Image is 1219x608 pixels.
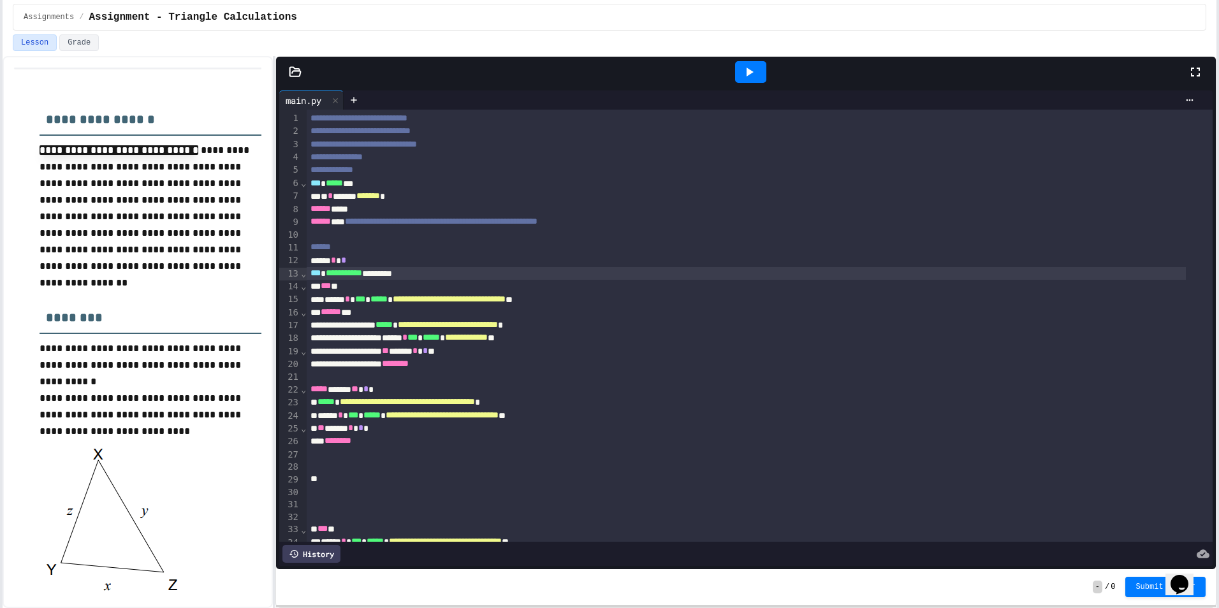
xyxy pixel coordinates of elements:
div: 17 [279,319,300,332]
div: 25 [279,423,300,435]
span: / [79,12,84,22]
div: main.py [279,90,344,110]
div: 26 [279,435,300,448]
span: Fold line [300,281,307,291]
div: 7 [279,190,300,203]
div: 15 [279,293,300,306]
button: Submit Answer [1125,577,1206,597]
span: Fold line [300,307,307,317]
span: Fold line [300,268,307,279]
div: 10 [279,229,300,242]
span: Assignment - Triangle Calculations [89,10,296,25]
div: 13 [279,268,300,280]
div: 16 [279,307,300,319]
span: Fold line [300,384,307,394]
iframe: chat widget [1165,557,1206,595]
button: Grade [59,34,99,51]
span: Assignments [24,12,74,22]
span: Fold line [300,346,307,356]
span: 0 [1111,582,1115,592]
div: 33 [279,523,300,536]
div: 31 [279,498,300,511]
div: 34 [279,537,300,549]
div: 14 [279,280,300,293]
div: 24 [279,410,300,423]
div: 32 [279,511,300,524]
span: - [1093,581,1102,593]
div: 19 [279,345,300,358]
div: 27 [279,449,300,461]
div: 20 [279,358,300,371]
div: 4 [279,151,300,164]
div: 11 [279,242,300,254]
span: Fold line [300,178,307,188]
div: 6 [279,177,300,190]
div: 28 [279,461,300,474]
div: 21 [279,371,300,384]
div: main.py [279,94,328,107]
div: 30 [279,486,300,499]
div: 8 [279,203,300,216]
div: 18 [279,332,300,345]
div: 9 [279,216,300,229]
div: 3 [279,138,300,151]
div: 5 [279,164,300,177]
div: History [282,545,340,563]
div: 1 [279,112,300,125]
div: 29 [279,474,300,486]
div: 23 [279,396,300,409]
div: 2 [279,125,300,138]
button: Lesson [13,34,57,51]
div: 12 [279,254,300,267]
span: Fold line [300,423,307,433]
span: / [1105,582,1109,592]
span: Fold line [300,525,307,535]
div: 22 [279,384,300,396]
span: Submit Answer [1135,582,1195,592]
